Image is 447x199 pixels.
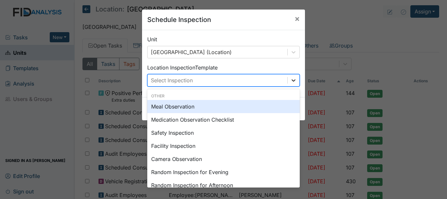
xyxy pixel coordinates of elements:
[147,100,300,113] div: Meal Observation
[151,76,193,84] div: Select Inspection
[289,10,305,28] button: Close
[147,166,300,179] div: Random Inspection for Evening
[147,93,300,99] div: Other
[147,126,300,139] div: Safety Inspection
[147,15,211,25] h5: Schedule Inspection
[147,139,300,152] div: Facility Inspection
[151,48,232,56] div: [GEOGRAPHIC_DATA] (Location)
[147,152,300,166] div: Camera Observation
[147,179,300,192] div: Random Inspection for Afternoon
[147,35,157,43] label: Unit
[295,14,300,23] span: ×
[147,113,300,126] div: Medication Observation Checklist
[147,64,218,71] label: Location Inspection Template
